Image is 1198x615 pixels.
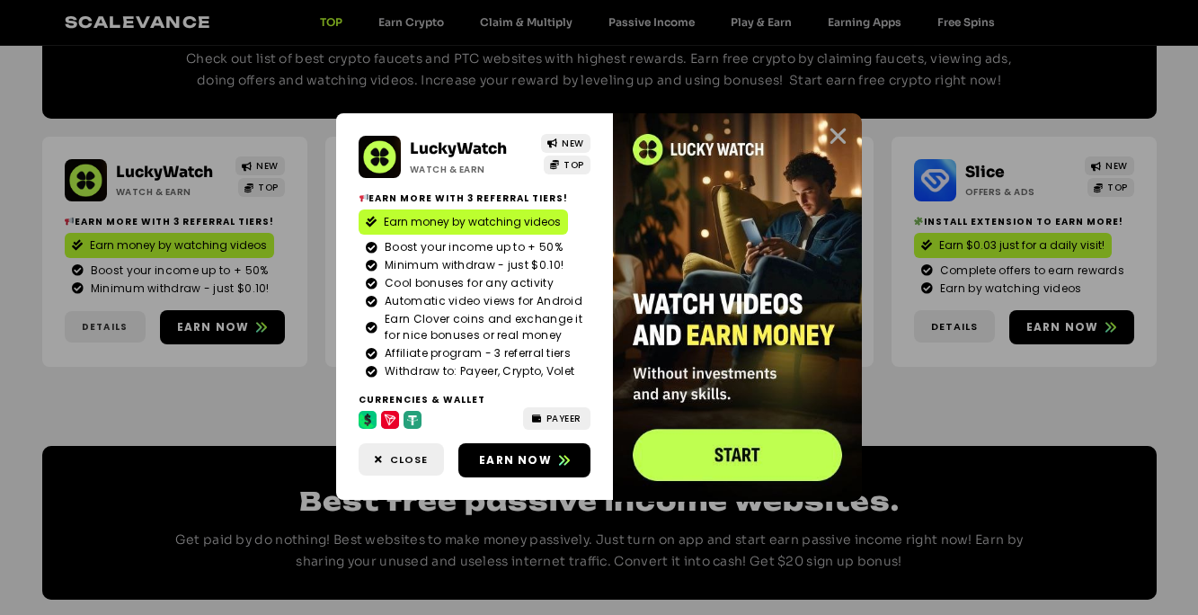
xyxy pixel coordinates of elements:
[380,239,563,255] span: Boost your income up to + 50%
[479,452,552,468] span: Earn now
[359,209,568,235] a: Earn money by watching videos
[458,443,590,477] a: Earn now
[410,139,507,158] a: LuckyWatch
[541,134,590,153] a: NEW
[359,192,590,205] h2: Earn more with 3 referral Tiers!
[390,452,428,468] span: Close
[380,293,582,309] span: Automatic video views for Android
[546,412,581,425] span: PAYEER
[380,363,574,379] span: Withdraw to: Payeer, Crypto, Volet
[523,407,590,430] a: PAYEER
[380,275,554,291] span: Cool bonuses for any activity
[359,393,590,406] h2: Currencies & Wallet
[380,311,583,343] span: Earn Clover coins and exchange it for nice bonuses or real money
[359,193,368,202] img: 📢
[564,158,584,172] span: TOP
[380,345,571,361] span: Affiliate program - 3 referral tiers
[827,125,849,147] a: Close
[380,257,564,273] span: Minimum withdraw - just $0.10!
[410,163,528,176] h2: Watch & Earn
[384,214,561,230] span: Earn money by watching videos
[359,443,444,477] a: Close
[544,156,590,174] a: TOP
[562,137,584,150] span: NEW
